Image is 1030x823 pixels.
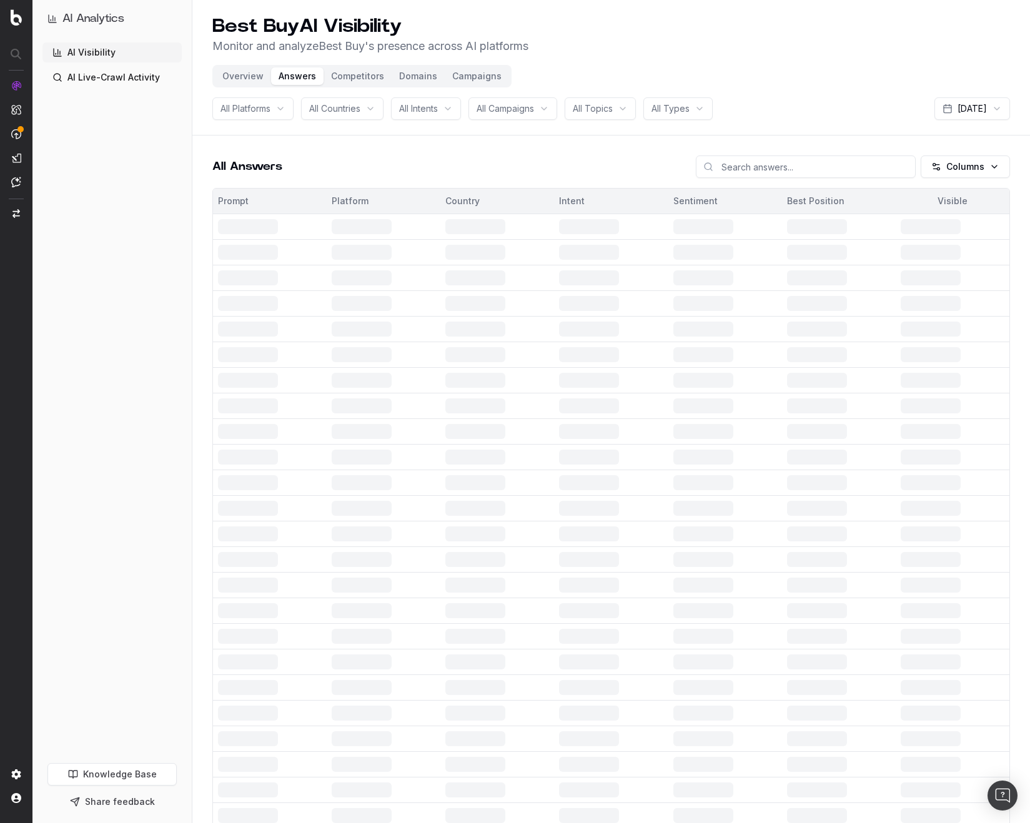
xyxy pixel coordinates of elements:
div: Visible [901,195,1004,207]
p: Monitor and analyze Best Buy 's presence across AI platforms [212,37,528,55]
div: Best Position [787,195,891,207]
img: Switch project [12,209,20,218]
button: Campaigns [445,67,509,85]
a: AI Visibility [42,42,182,62]
h2: All Answers [212,158,282,175]
img: Analytics [11,81,21,91]
div: Intent [559,195,663,207]
div: Sentiment [673,195,777,207]
img: Setting [11,769,21,779]
span: All Topics [573,102,613,115]
span: All Countries [309,102,360,115]
input: Search answers... [696,155,916,178]
h1: Best Buy AI Visibility [212,15,528,37]
button: Share feedback [47,791,177,813]
button: Answers [271,67,324,85]
div: Open Intercom Messenger [988,781,1018,811]
button: Domains [392,67,445,85]
a: Knowledge Base [47,763,177,786]
span: All Campaigns [477,102,534,115]
img: Assist [11,177,21,187]
button: Competitors [324,67,392,85]
h1: AI Analytics [62,10,124,27]
img: Activation [11,129,21,139]
button: AI Analytics [47,10,177,27]
div: Platform [332,195,435,207]
span: All Intents [399,102,438,115]
a: AI Live-Crawl Activity [42,67,182,87]
img: Botify logo [11,9,22,26]
img: My account [11,793,21,803]
span: All Platforms [220,102,270,115]
img: Intelligence [11,104,21,115]
div: Country [445,195,549,207]
button: Overview [215,67,271,85]
img: Studio [11,153,21,163]
button: Columns [921,155,1010,178]
div: Prompt [218,195,322,207]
